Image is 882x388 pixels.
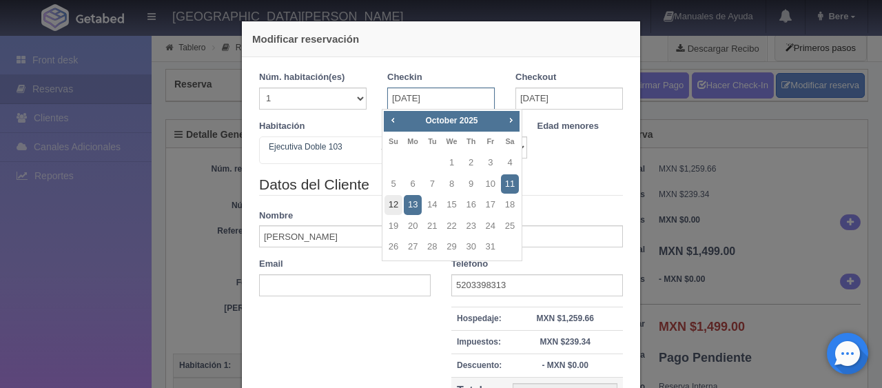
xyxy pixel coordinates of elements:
[482,195,500,215] a: 17
[451,307,507,330] th: Hospedaje:
[404,216,422,236] a: 20
[466,137,475,145] span: Thursday
[404,237,422,257] a: 27
[482,216,500,236] a: 24
[515,88,623,110] input: DD-MM-AAAA
[384,174,402,194] a: 5
[462,237,480,257] a: 30
[482,153,500,173] a: 3
[259,71,345,84] label: Núm. habitación(es)
[540,337,590,347] strong: MXN $239.34
[404,195,422,215] a: 13
[423,174,441,194] a: 7
[442,216,460,236] a: 22
[462,216,480,236] a: 23
[442,174,460,194] a: 8
[425,116,457,125] span: October
[451,354,507,377] th: Descuento:
[423,237,441,257] a: 28
[504,112,519,127] a: Next
[501,195,519,215] a: 18
[259,174,623,196] legend: Datos del Cliente
[486,137,494,145] span: Friday
[462,153,480,173] a: 2
[428,137,436,145] span: Tuesday
[451,258,488,271] label: Teléfono
[387,114,398,125] span: Prev
[501,216,519,236] a: 25
[387,88,495,110] input: DD-MM-AAAA
[462,195,480,215] a: 16
[259,258,283,271] label: Email
[259,210,293,223] label: Nombre
[451,330,507,354] th: Impuestos:
[505,114,516,125] span: Next
[384,237,402,257] a: 26
[265,140,274,162] input: Seleccionar hab.
[384,216,402,236] a: 19
[407,137,418,145] span: Monday
[252,32,630,46] h4: Modificar reservación
[536,314,593,323] strong: MXN $1,259.66
[259,120,305,133] label: Habitación
[442,237,460,257] a: 29
[505,137,514,145] span: Saturday
[482,174,500,194] a: 10
[542,360,588,370] strong: - MXN $0.00
[447,137,458,145] span: Wednesday
[265,140,371,154] span: Ejecutiva Doble 103
[404,174,422,194] a: 6
[501,153,519,173] a: 4
[482,237,500,257] a: 31
[537,120,599,133] label: Edad menores
[389,137,398,145] span: Sunday
[515,71,556,84] label: Checkout
[460,116,478,125] span: 2025
[442,153,460,173] a: 1
[501,174,519,194] a: 11
[423,195,441,215] a: 14
[385,112,400,127] a: Prev
[384,195,402,215] a: 12
[387,71,422,84] label: Checkin
[423,216,441,236] a: 21
[442,195,460,215] a: 15
[462,174,480,194] a: 9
